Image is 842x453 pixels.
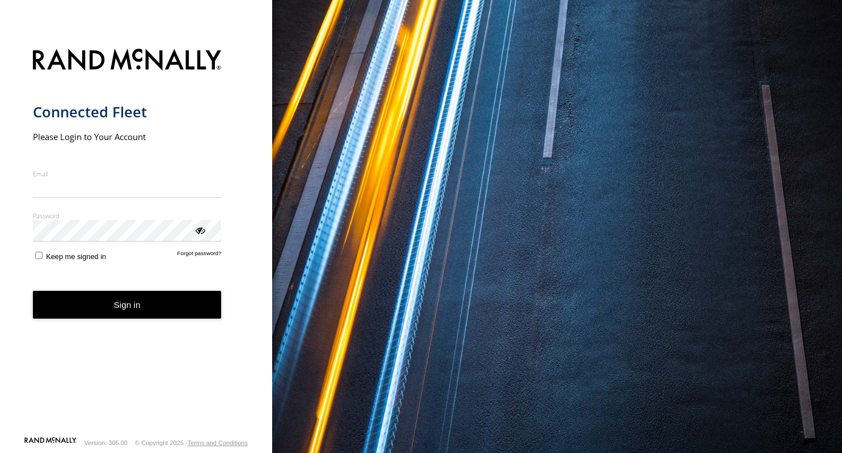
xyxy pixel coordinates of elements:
h1: Connected Fleet [33,103,222,121]
span: Keep me signed in [46,252,106,261]
a: Terms and Conditions [188,439,248,446]
div: © Copyright 2025 - [135,439,248,446]
label: Email [33,170,222,178]
div: ViewPassword [194,224,205,235]
a: Visit our Website [24,437,77,448]
a: Forgot password? [177,250,222,261]
img: Rand McNally [33,46,222,75]
button: Sign in [33,291,222,319]
h2: Please Login to Your Account [33,131,222,142]
label: Password [33,211,222,220]
form: main [33,42,240,436]
input: Keep me signed in [35,252,43,259]
div: Version: 306.00 [84,439,128,446]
